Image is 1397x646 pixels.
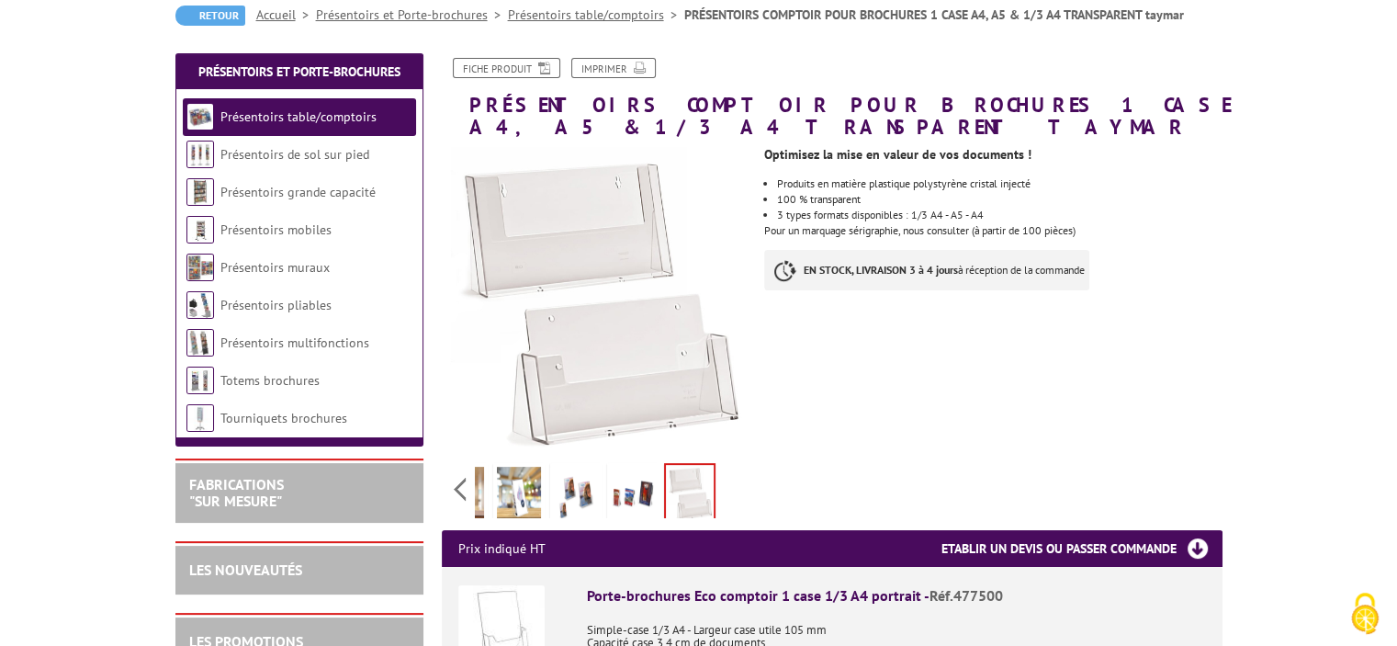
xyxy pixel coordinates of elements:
[453,58,560,78] a: Fiche produit
[442,147,751,457] img: porte_brochures_comptoir_paysage_taymar.jpg
[220,184,376,200] a: Présentoirs grande capacité
[186,404,214,432] img: Tourniquets brochures
[497,467,541,524] img: porte_brochures_eco_comptoir_1case_a4_a5_13a4_portrait__477500_474900_477000_mise_en_scene.jpg
[220,221,332,238] a: Présentoirs mobiles
[428,58,1236,138] h1: PRÉSENTOIRS COMPTOIR POUR BROCHURES 1 CASE A4, A5 & 1/3 A4 TRANSPARENT taymar
[186,103,214,130] img: Présentoirs table/comptoirs
[1342,591,1388,637] img: Cookies (fenêtre modale)
[220,410,347,426] a: Tourniquets brochures
[777,194,1222,205] li: 100 % transparent
[941,530,1222,567] h3: Etablir un devis ou passer commande
[186,254,214,281] img: Présentoirs muraux
[198,63,400,80] a: Présentoirs et Porte-brochures
[764,146,1031,163] strong: Optimisez la mise en valeur de vos documents !
[220,108,377,125] a: Présentoirs table/comptoirs
[804,263,958,277] strong: EN STOCK, LIVRAISON 3 à 4 jours
[929,586,1003,605] span: Réf.477500
[220,146,369,163] a: Présentoirs de sol sur pied
[764,250,1089,290] p: à réception de la commande
[186,216,214,244] img: Présentoirs mobiles
[220,334,369,351] a: Présentoirs multifonctions
[220,297,332,313] a: Présentoirs pliables
[256,6,316,23] a: Accueil
[508,6,684,23] a: Présentoirs table/comptoirs
[186,291,214,319] img: Présentoirs pliables
[186,178,214,206] img: Présentoirs grande capacité
[451,474,468,504] span: Previous
[764,138,1235,309] div: Pour un marquage sérigraphie, nous consulter (à partir de 100 pièces)
[666,465,714,522] img: porte_brochures_comptoir_paysage_taymar.jpg
[220,259,330,276] a: Présentoirs muraux
[684,6,1184,24] li: PRÉSENTOIRS COMPTOIR POUR BROCHURES 1 CASE A4, A5 & 1/3 A4 TRANSPARENT taymar
[571,58,656,78] a: Imprimer
[189,561,302,579] a: LES NOUVEAUTÉS
[189,475,284,510] a: FABRICATIONS"Sur Mesure"
[554,467,598,524] img: presentoirs_comptoirs_477500_1.jpg
[186,329,214,357] img: Présentoirs multifonctions
[777,210,1222,221] li: 3 types formats disponibles : 1/3 A4 - A5 - A4
[777,178,1222,189] li: Produits en matière plastique polystyrène cristal injecté
[458,530,546,567] p: Prix indiqué HT
[175,6,245,26] a: Retour
[587,585,1206,606] div: Porte-brochures Eco comptoir 1 case 1/3 A4 portrait -
[1333,584,1397,646] button: Cookies (fenêtre modale)
[611,467,655,524] img: presentoirs_comptoirs_620146.jpg
[186,367,214,394] img: Totems brochures
[316,6,508,23] a: Présentoirs et Porte-brochures
[186,141,214,168] img: Présentoirs de sol sur pied
[220,372,320,389] a: Totems brochures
